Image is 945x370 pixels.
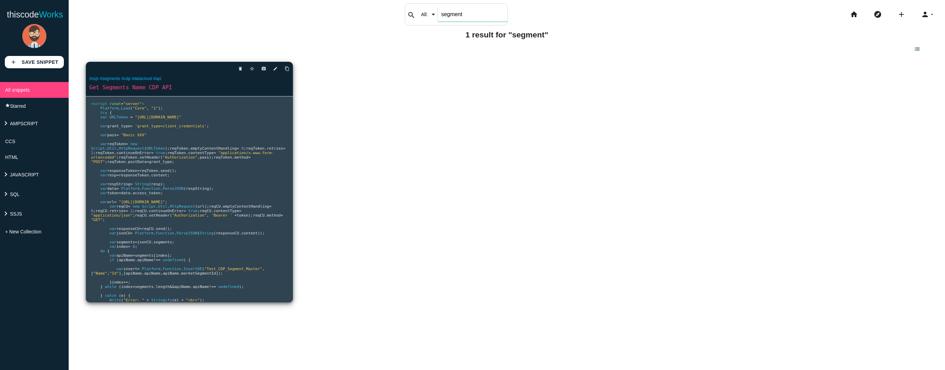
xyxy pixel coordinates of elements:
span: 0 [91,209,93,213]
span: ; [160,191,163,195]
span: contentType [214,209,239,213]
span: 0 [241,146,244,151]
span: var [110,227,116,231]
span: ; [133,209,135,213]
span: [ [153,253,156,258]
span: = [130,182,133,186]
span: send [160,169,170,173]
span: ); [165,146,170,151]
span: = [269,204,272,209]
span: Function [156,231,174,235]
span: apiName [119,258,135,262]
span: var [110,244,116,249]
span: + New Collection [5,229,41,234]
span: ); [204,204,209,209]
span: Starred [10,103,26,109]
span: ; [207,124,209,128]
span: ); [248,213,253,218]
span: ; [197,209,200,213]
b: 1 result for "segment" [465,30,548,39]
i: keyboard_arrow_right [2,190,10,198]
span: ); [209,155,214,160]
span: var [100,200,107,204]
span: emptyContentHandling [191,146,237,151]
span: jsonCU [116,231,130,235]
span: . [232,155,235,160]
span: = [281,213,283,218]
span: . [188,146,191,151]
span: . [126,160,128,164]
span: = [114,200,116,204]
a: Get Segments Name CDP API [86,83,293,91]
span: . [114,151,116,155]
span: 2 [130,209,133,213]
span: jsonCU [137,240,151,244]
span: var [100,169,107,173]
span: content [151,173,167,177]
a: Star snippet [244,62,254,75]
span: reqCU [253,213,265,218]
span: url [197,204,204,209]
span: send [156,227,165,231]
span: reqToken [170,146,188,151]
span: data [121,191,130,195]
span: Util [107,146,116,151]
span: HttpRequest [170,204,195,209]
span: String [135,182,149,186]
i: star [5,103,10,108]
a: edit [267,62,278,75]
span: SSJS [10,211,22,217]
span: ; [133,213,135,218]
span: var [100,142,107,146]
span: segments [135,253,153,258]
span: = [130,124,133,128]
span: ) [184,258,186,262]
span: reqToken [107,142,126,146]
span: (); [165,227,172,231]
span: . [156,204,158,209]
span: "Test_CDP_Segment_Master" [204,267,262,271]
span: = [116,133,119,137]
span: . [153,231,156,235]
span: "server" [123,102,142,106]
span: grant_type [149,160,172,164]
span: URLToken [147,146,165,151]
span: = [121,102,124,106]
span: grant_type [107,124,130,128]
span: Script [91,146,105,151]
a: #datacloud [132,76,152,81]
span: var [100,186,107,191]
span: access_token [133,191,160,195]
span: var [100,115,107,119]
span: var [100,173,107,177]
span: = [135,240,137,244]
span: method [235,155,248,160]
span: do [100,249,105,253]
span: reqToken [139,169,158,173]
span: Function [142,186,160,191]
a: addSave Snippet [5,56,64,68]
span: var [110,253,116,258]
span: . [140,186,142,191]
span: true [156,151,165,155]
span: ( [214,231,216,235]
span: = [248,155,251,160]
span: reqToken [107,160,126,164]
span: ( [130,106,133,111]
span: . [167,204,170,209]
span: reqCU [209,204,221,209]
i: photo_camera [261,62,266,75]
i: add [10,56,16,68]
span: if [110,258,114,262]
span: = [139,227,142,231]
span: Load [121,106,130,111]
span: ( [197,231,200,235]
span: . [220,204,223,209]
span: ( [160,155,163,160]
span: "[URL][DOMAIN_NAME]" [135,115,181,119]
span: HTML [5,154,18,160]
a: delete [232,62,243,75]
span: Platform [121,186,140,191]
span: reqToken [246,146,264,151]
span: new [133,204,139,209]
